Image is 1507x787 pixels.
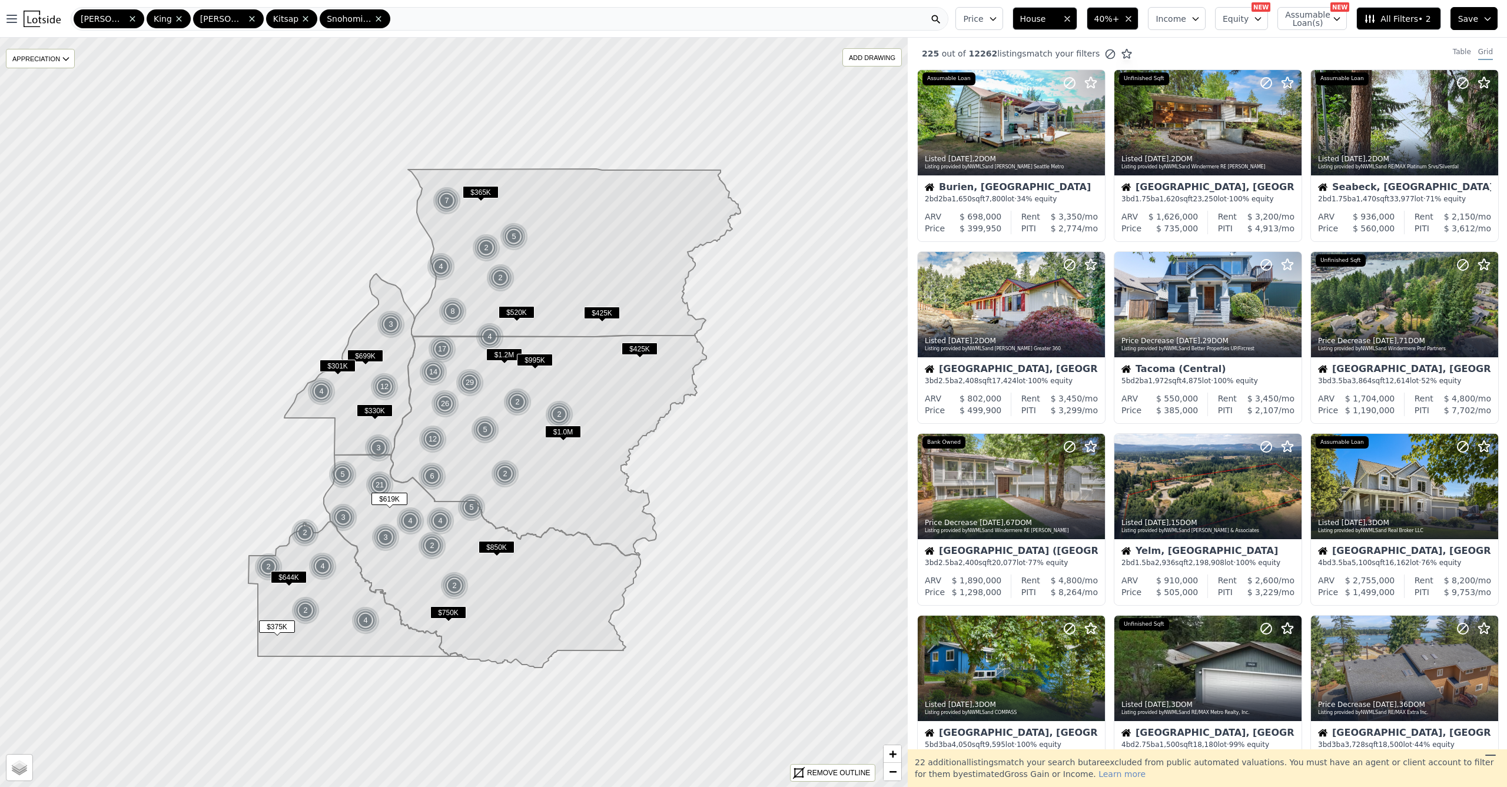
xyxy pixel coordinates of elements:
[328,460,357,489] div: 5
[428,335,456,363] div: 17
[1121,211,1138,223] div: ARV
[1148,212,1199,221] span: $ 1,626,000
[1318,527,1492,534] div: Listing provided by NWMLS and Real Broker LLC
[486,264,514,292] div: 2
[440,572,469,600] div: 2
[500,223,528,251] div: 5
[1036,223,1098,234] div: /mo
[357,404,393,417] span: $330K
[500,223,529,251] img: g1.png
[1390,195,1415,203] span: 33,977
[471,416,500,444] img: g1.png
[1356,195,1376,203] span: 1,470
[1233,404,1294,416] div: /mo
[925,211,941,223] div: ARV
[486,348,522,366] div: $1.2M
[960,224,1001,233] span: $ 399,950
[1247,587,1279,597] span: $ 3,229
[1121,182,1294,194] div: [GEOGRAPHIC_DATA], [GEOGRAPHIC_DATA]
[430,606,466,623] div: $750K
[1215,7,1268,30] button: Equity
[925,194,1098,204] div: 2 bd 2 ba sqft lot · 34% equity
[1119,618,1169,631] div: Unfinished Sqft
[1353,212,1395,221] span: $ 936,000
[1237,393,1294,404] div: /mo
[1156,576,1198,585] span: $ 910,000
[371,493,407,510] div: $619K
[1121,154,1296,164] div: Listed , 2 DOM
[1345,394,1395,403] span: $ 1,704,000
[24,11,61,27] img: Lotside
[1318,546,1327,556] img: House
[1318,558,1491,567] div: 4 bd 3.5 ba sqft lot · 76% equity
[955,7,1003,30] button: Price
[433,187,462,215] img: g1.png
[958,559,978,567] span: 2,400
[1021,393,1040,404] div: Rent
[491,460,519,488] div: 2
[1318,586,1338,598] div: Price
[439,297,467,326] div: 8
[1450,7,1498,30] button: Save
[1121,194,1294,204] div: 3 bd 1.75 ba sqft lot · 100% equity
[439,297,467,326] img: g1.png
[377,310,405,338] div: 3
[1316,254,1366,267] div: Unfinished Sqft
[960,212,1001,221] span: $ 698,000
[471,416,499,444] div: 5
[1429,586,1491,598] div: /mo
[1121,182,1131,192] img: House
[1021,575,1040,586] div: Rent
[1345,587,1395,597] span: $ 1,499,000
[1121,364,1294,376] div: Tacoma (Central)
[1013,7,1077,30] button: House
[364,434,393,462] img: g1.png
[1385,559,1410,567] span: 16,162
[1156,587,1198,597] span: $ 505,000
[457,493,486,522] img: g1.png
[396,507,425,535] img: g1.png
[1318,575,1335,586] div: ARV
[1121,575,1138,586] div: ARV
[491,460,520,488] img: g1.png
[622,343,658,355] span: $425K
[357,404,393,421] div: $330K
[1318,182,1327,192] img: House
[925,346,1099,353] div: Listing provided by NWMLS and [PERSON_NAME] Greater 360
[545,426,581,443] div: $1.0M
[1051,224,1082,233] span: $ 2,774
[925,586,945,598] div: Price
[1189,559,1224,567] span: 2,198,908
[1145,519,1169,527] time: 2025-08-19 00:10
[1121,376,1294,386] div: 5 bd 2 ba sqft lot · 100% equity
[1176,337,1200,345] time: 2025-08-19 19:00
[1218,586,1233,598] div: PITI
[1318,211,1335,223] div: ARV
[1353,224,1395,233] span: $ 560,000
[1040,211,1098,223] div: /mo
[1121,164,1296,171] div: Listing provided by NWMLS and Windermere RE [PERSON_NAME]
[958,377,978,385] span: 2,408
[377,310,406,338] img: g1.png
[960,406,1001,415] span: $ 499,900
[291,596,320,625] img: g1.png
[948,337,972,345] time: 2025-08-19 23:07
[1318,404,1338,416] div: Price
[1156,394,1198,403] span: $ 550,000
[1310,433,1498,606] a: Listed [DATE],3DOMListing provided byNWMLSand Real Broker LLCAssumable LoanHouse[GEOGRAPHIC_DATA]...
[517,354,553,371] div: $995K
[366,471,394,499] img: g1.png
[1036,404,1098,416] div: /mo
[351,606,380,635] img: g1.png
[1121,527,1296,534] div: Listing provided by NWMLS and [PERSON_NAME] & Associates
[479,541,514,553] span: $850K
[992,377,1017,385] span: 17,424
[1237,211,1294,223] div: /mo
[1181,377,1201,385] span: 4,875
[917,69,1104,242] a: Listed [DATE],2DOMListing provided byNWMLSand [PERSON_NAME] Seattle MetroAssumable LoanHouseBurie...
[1094,13,1120,25] span: 40%+
[418,532,446,560] div: 2
[1433,575,1491,586] div: /mo
[1087,7,1139,30] button: 40%+
[1155,559,1175,567] span: 2,936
